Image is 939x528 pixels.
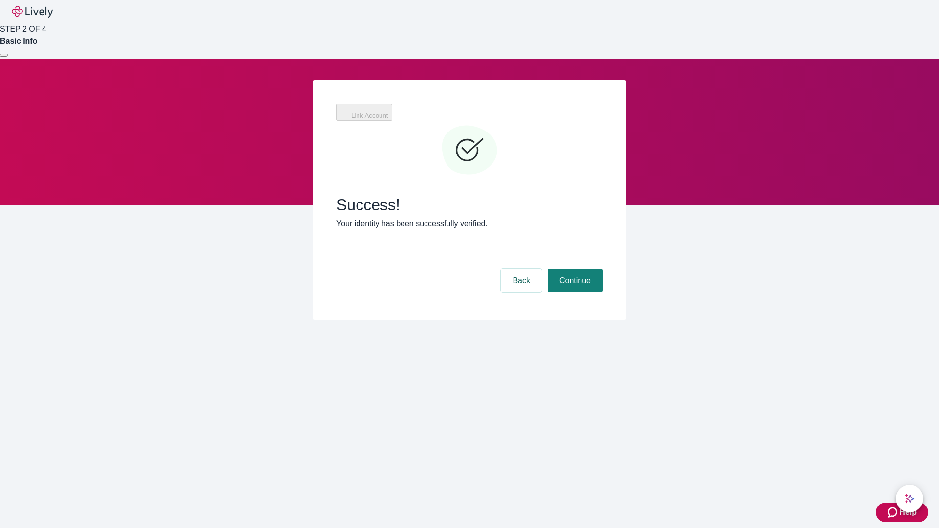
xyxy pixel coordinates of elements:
svg: Lively AI Assistant [905,494,915,504]
button: Back [501,269,542,292]
svg: Checkmark icon [440,121,499,180]
span: Success! [336,196,603,214]
button: Zendesk support iconHelp [876,503,928,522]
svg: Zendesk support icon [888,506,899,518]
button: Continue [548,269,603,292]
span: Help [899,506,917,518]
button: Link Account [336,104,392,121]
button: chat [896,485,923,512]
img: Lively [12,6,53,18]
p: Your identity has been successfully verified. [336,218,603,230]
